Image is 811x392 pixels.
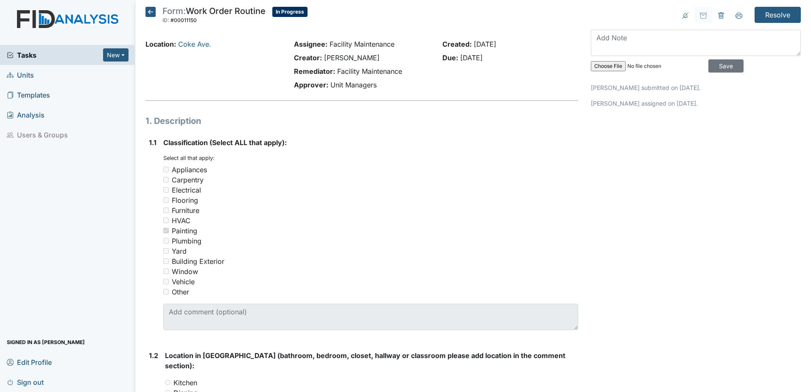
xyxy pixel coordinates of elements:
span: Sign out [7,375,44,389]
strong: Creator: [294,53,322,62]
div: Building Exterior [172,256,224,266]
div: Work Order Routine [162,7,266,25]
span: In Progress [272,7,308,17]
input: Resolve [755,7,801,23]
span: [PERSON_NAME] [324,53,380,62]
div: Carpentry [172,175,204,185]
input: Carpentry [163,177,169,182]
strong: Due: [442,53,458,62]
span: [DATE] [474,40,496,48]
span: Classification (Select ALL that apply): [163,138,287,147]
strong: Assignee: [294,40,327,48]
span: Analysis [7,108,45,121]
input: Flooring [163,197,169,203]
a: Coke Ave. [178,40,211,48]
input: Appliances [163,167,169,172]
div: Yard [172,246,187,256]
strong: Created: [442,40,472,48]
input: Building Exterior [163,258,169,264]
input: Window [163,269,169,274]
strong: Location: [145,40,176,48]
div: HVAC [172,216,190,226]
span: Edit Profile [7,356,52,369]
div: Electrical [172,185,201,195]
div: Furniture [172,205,199,216]
input: Painting [163,228,169,233]
span: ID: [162,17,169,23]
div: Window [172,266,198,277]
a: Tasks [7,50,103,60]
span: Signed in as [PERSON_NAME] [7,336,85,349]
label: 1.1 [149,137,157,148]
div: Vehicle [172,277,195,287]
input: HVAC [163,218,169,223]
span: Location in [GEOGRAPHIC_DATA] (bathroom, bedroom, closet, hallway or classroom please add locatio... [165,351,565,370]
input: Electrical [163,187,169,193]
input: Plumbing [163,238,169,244]
input: Other [163,289,169,294]
span: Unit Managers [330,81,377,89]
div: Appliances [172,165,207,175]
div: Other [172,287,189,297]
input: Vehicle [163,279,169,284]
span: Form: [162,6,186,16]
span: [DATE] [460,53,483,62]
div: Flooring [172,195,198,205]
p: [PERSON_NAME] assigned on [DATE]. [591,99,801,108]
input: Furniture [163,207,169,213]
span: Facility Maintenance [337,67,402,76]
label: Kitchen [173,378,197,388]
label: 1.2 [149,350,158,361]
small: Select all that apply: [163,155,215,161]
div: Plumbing [172,236,201,246]
input: Save [708,59,744,73]
div: Painting [172,226,197,236]
strong: Remediator: [294,67,335,76]
span: Templates [7,88,50,101]
input: Yard [163,248,169,254]
p: [PERSON_NAME] submitted on [DATE]. [591,83,801,92]
span: Units [7,68,34,81]
span: #00011150 [171,17,197,23]
strong: Approver: [294,81,328,89]
button: New [103,48,129,62]
span: Facility Maintenance [330,40,394,48]
h1: 1. Description [145,115,578,127]
input: Kitchen [165,380,171,385]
